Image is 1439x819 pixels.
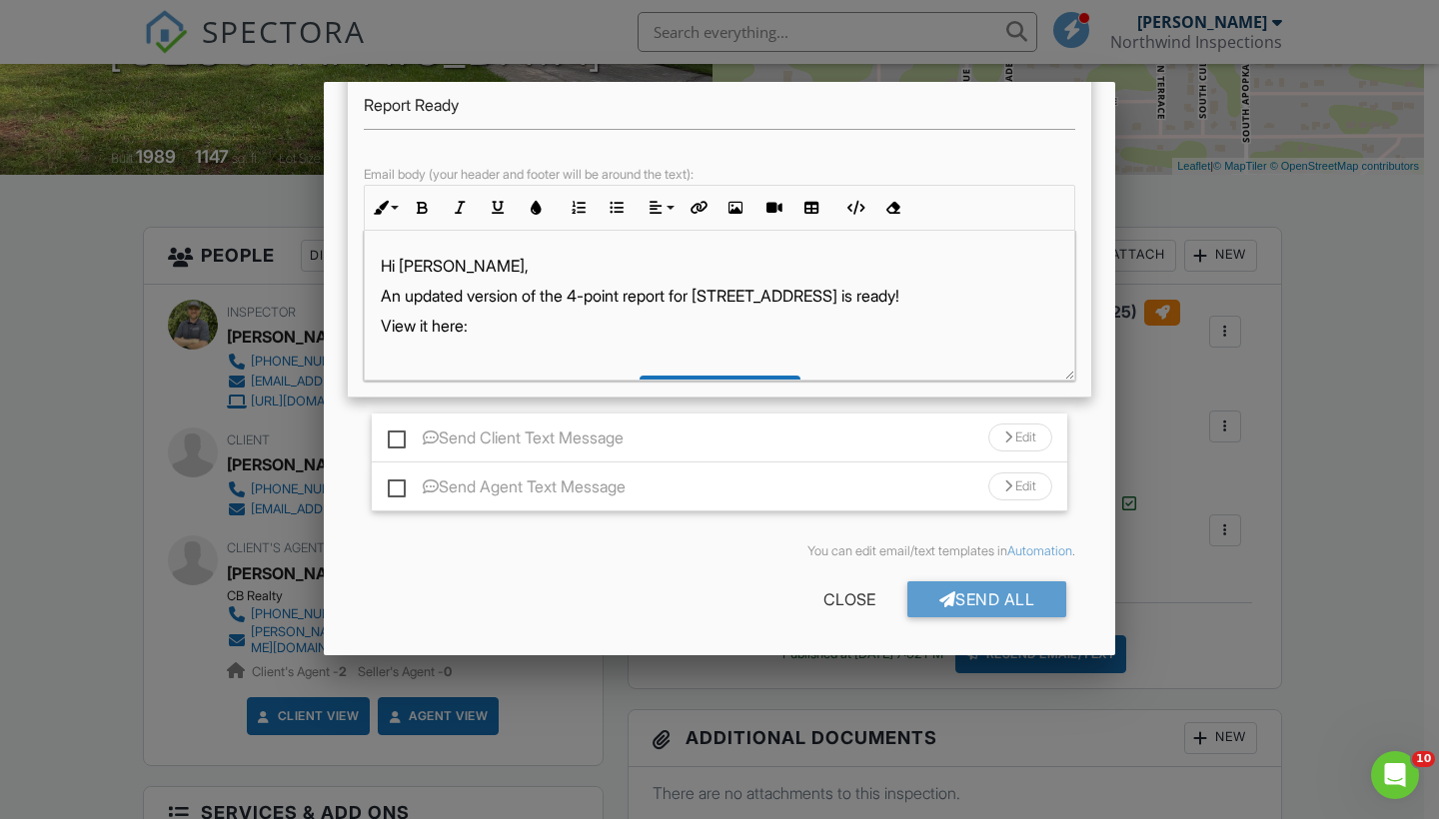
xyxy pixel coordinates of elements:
[792,189,830,227] button: Insert Table
[560,189,598,227] button: Ordered List
[988,472,1052,500] div: Edit
[1371,751,1419,799] iframe: Intercom live chat
[381,255,1058,277] p: Hi [PERSON_NAME],
[403,189,441,227] button: Bold (⌘B)
[988,423,1052,451] div: Edit
[364,167,694,182] label: Email body (your header and footer will be around the text):
[717,189,754,227] button: Insert Image (⌘P)
[679,189,717,227] button: Insert Link (⌘K)
[907,581,1067,617] div: Send All
[641,189,679,227] button: Align
[381,285,1058,307] p: An updated version of the 4-point report for [STREET_ADDRESS] is ready!
[364,543,1075,559] div: You can edit email/text templates in .
[1412,751,1435,767] span: 10
[754,189,792,227] button: Insert Video
[388,477,626,502] label: Send Agent Text Message
[873,189,911,227] button: Clear Formatting
[365,189,403,227] button: Inline Style
[517,189,555,227] button: Colors
[791,581,907,617] div: Close
[441,189,479,227] button: Italic (⌘I)
[835,189,873,227] button: Code View
[598,189,636,227] button: Unordered List
[479,189,517,227] button: Underline (⌘U)
[1007,543,1072,558] a: Automation
[381,315,1058,337] p: View it here:
[388,428,624,453] label: Send Client Text Message
[640,376,800,429] div: Inspection Details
